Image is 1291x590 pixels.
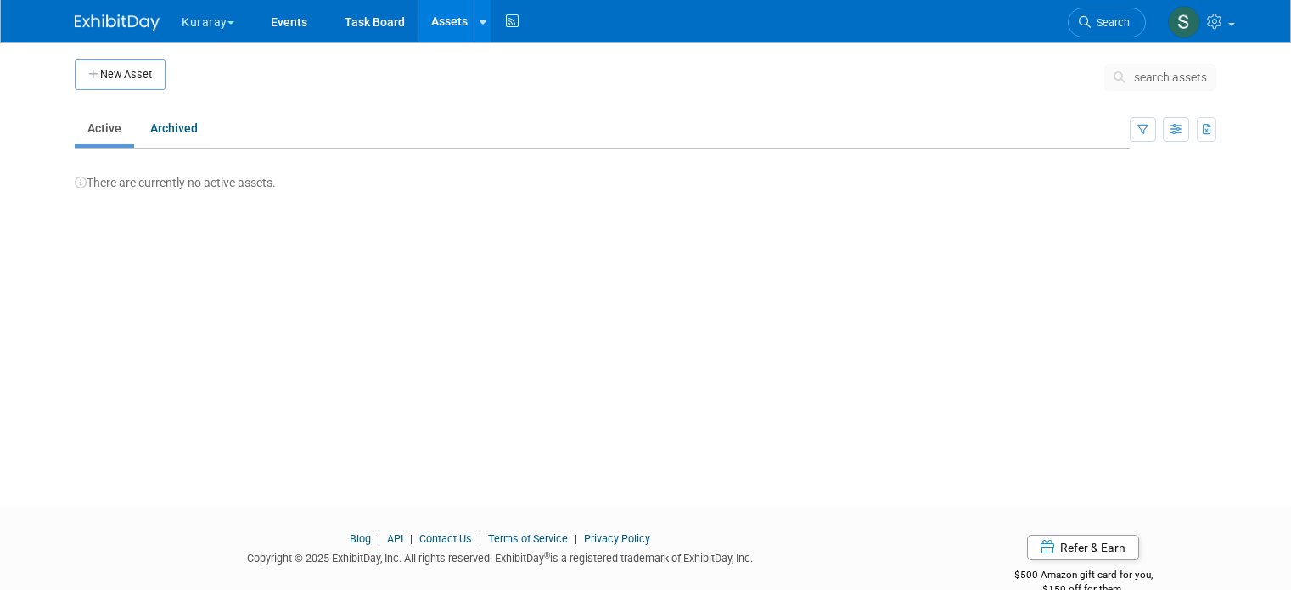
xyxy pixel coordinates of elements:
button: New Asset [75,59,166,90]
a: Search [1068,8,1146,37]
div: There are currently no active assets. [75,157,1216,191]
img: ExhibitDay [75,14,160,31]
a: Blog [350,532,371,545]
a: API [387,532,403,545]
span: | [406,532,417,545]
span: Search [1091,16,1130,29]
div: Copyright © 2025 ExhibitDay, Inc. All rights reserved. ExhibitDay is a registered trademark of Ex... [75,547,924,566]
span: search assets [1134,70,1207,84]
span: | [373,532,384,545]
span: | [474,532,486,545]
button: search assets [1104,64,1216,91]
a: Privacy Policy [584,532,650,545]
a: Contact Us [419,532,472,545]
a: Terms of Service [488,532,568,545]
a: Refer & Earn [1027,535,1139,560]
a: Active [75,112,134,144]
span: | [570,532,581,545]
sup: ® [544,551,550,560]
a: Archived [138,112,210,144]
img: Samantha Meyers [1168,6,1200,38]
